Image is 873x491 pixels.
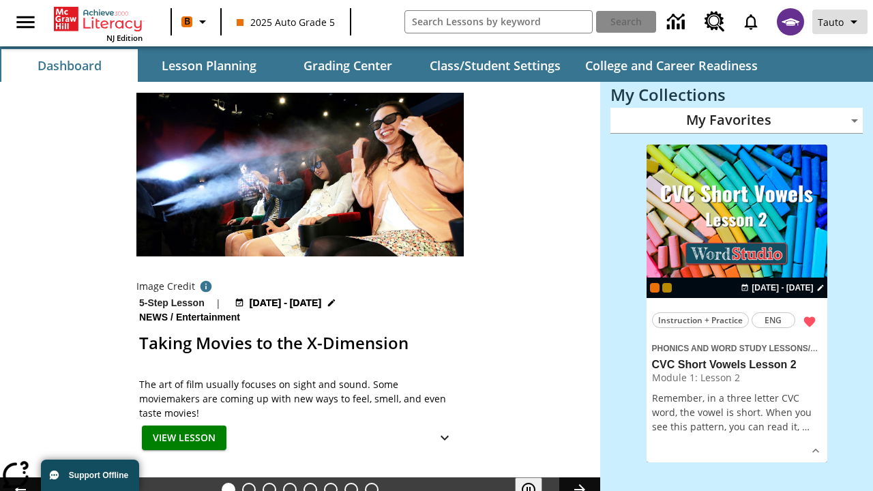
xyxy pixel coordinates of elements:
p: Image Credit [136,280,195,293]
button: Dashboard [1,49,138,82]
a: Home [54,5,143,33]
input: search field [405,11,593,33]
span: 2025 Auto Grade 5 [237,15,335,29]
span: Entertainment [176,310,243,325]
p: Remember, in a three letter CVC word, the vowel is short. When you see this pattern, you can read... [652,391,822,434]
span: [DATE] - [DATE] [752,282,813,294]
a: Notifications [733,4,769,40]
button: Photo credit: Photo by The Asahi Shimbun via Getty Images [195,277,217,296]
span: / [171,312,173,323]
button: Aug 22 - Aug 24 Choose Dates [232,296,340,310]
div: Current Class [650,283,660,293]
button: Grading Center [280,49,416,82]
button: Show Details [805,441,826,461]
button: Remove from Favorites [797,310,822,334]
span: … [802,420,810,433]
button: College and Career Readiness [574,49,769,82]
button: Boost Class color is orange. Change class color [176,10,216,34]
a: Data Center [659,3,696,41]
p: The art of film usually focuses on sight and sound. Some moviemakers are coming up with new ways ... [139,377,461,420]
span: | [216,296,221,310]
p: 5-Step Lesson [139,296,205,310]
button: Instruction + Practice [652,312,749,328]
img: avatar image [777,8,804,35]
a: Resource Center, Will open in new tab [696,3,733,40]
span: Support Offline [69,471,128,480]
button: ENG [752,312,795,328]
h3: My Collections [610,85,863,104]
span: Phonics and Word Study Lessons [652,344,808,353]
img: Panel in front of the seats sprays water mist to the happy audience at a 4DX-equipped theater. [136,93,464,256]
div: lesson details [647,145,827,463]
span: NJ Edition [106,33,143,43]
h2: Taking Movies to the X-Dimension [139,331,461,355]
button: Class/Student Settings [419,49,572,82]
button: View Lesson [142,426,226,451]
span: B [184,13,190,30]
span: Topic: Phonics and Word Study Lessons/CVC Short Vowels [652,340,822,355]
button: Profile/Settings [812,10,868,34]
button: Aug 25 - Aug 25 Choose Dates [738,282,827,294]
span: / [808,341,818,354]
button: Select a new avatar [769,4,812,40]
button: Support Offline [41,460,139,491]
h3: CVC Short Vowels Lesson 2 [652,358,822,372]
button: Show Details [431,426,458,451]
span: ENG [765,313,782,327]
button: Lesson Planning [140,49,277,82]
span: Instruction + Practice [658,313,743,327]
div: New 2025 class [662,283,672,293]
button: Open side menu [5,2,46,42]
div: My Favorites [610,108,863,134]
div: Home [54,4,143,43]
span: [DATE] - [DATE] [250,296,321,310]
span: Tauto [818,15,844,29]
span: News [139,310,171,325]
